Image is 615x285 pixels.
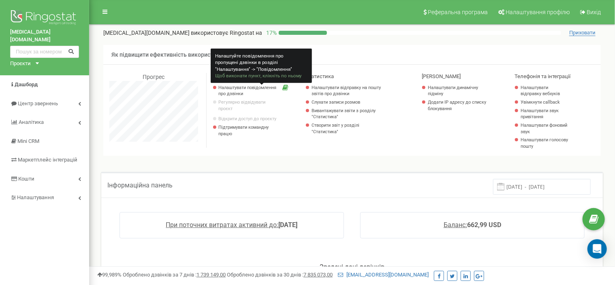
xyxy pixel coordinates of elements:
input: Пошук за номером [10,46,79,58]
span: Як підвищити ефективність використання Ringostat [111,51,252,58]
span: використовує Ringostat на [191,30,262,36]
span: [PERSON_NAME] [422,73,461,79]
a: Вивантажувати звіти з розділу "Статистика" [312,108,387,120]
a: Налаштувати звук привітання [521,108,570,120]
span: Статистика [305,73,334,79]
a: Налаштувати голосову пошту [521,137,570,149]
span: Вихід [587,9,601,15]
p: Регулярно відвідувати проєкт [219,99,278,112]
span: Маркетплейс інтеграцій [18,157,77,163]
p: 17 % [262,29,279,37]
span: Приховати [569,30,596,36]
div: Проєкти [10,60,31,68]
a: Налаштувати відправку вебхуків [521,85,570,97]
span: Зведені дані дзвінків [320,263,384,271]
p: [MEDICAL_DATA][DOMAIN_NAME] [103,29,262,37]
span: Інформаційна панель [107,181,173,189]
a: Налаштувати відправку на пошту звітів про дзвінки [312,85,387,97]
span: Mini CRM [17,138,39,144]
u: 1 739 149,00 [196,272,226,278]
u: 7 835 073,00 [303,272,333,278]
a: [MEDICAL_DATA][DOMAIN_NAME] [10,28,79,43]
span: Реферальна програма [428,9,488,15]
span: Аналiтика [19,119,44,125]
span: Щоб виконати пункт, клікніть по ньому [215,73,301,79]
span: Прогрес [143,74,164,80]
p: Підтримувати командну працю [219,124,278,137]
span: Налаштування профілю [506,9,570,15]
span: Центр звернень [18,100,58,106]
a: Додати IP адресу до списку блокування [428,99,487,112]
div: Open Intercom Messenger [587,239,607,259]
span: При поточних витратах активний до: [166,221,279,229]
span: Налаштування [17,194,54,200]
span: Телефонія та інтеграції [515,73,570,79]
span: Дашборд [15,81,38,87]
a: Налаштувати динамічну підміну [428,85,487,97]
span: Оброблено дзвінків за 7 днів : [123,272,226,278]
a: Баланс:662,99 USD [444,221,501,229]
span: Налаштуйте повідомлення про пропущені дзвінки в розділі "Налаштування" -> "Повідомлення" [215,53,292,72]
img: Ringostat logo [10,8,79,28]
a: Створити звіт у розділі "Статистика" [312,122,387,135]
a: Налаштувати повідомлення про дзвінки [219,85,278,97]
a: [EMAIL_ADDRESS][DOMAIN_NAME] [338,272,429,278]
span: Баланс: [444,221,467,229]
span: Оброблено дзвінків за 30 днів : [227,272,333,278]
a: Слухати записи розмов [312,99,387,106]
span: Кошти [18,176,34,182]
a: Налаштувати фоновий звук [521,122,570,135]
a: Увімкнути callback [521,99,570,106]
a: При поточних витратах активний до:[DATE] [166,221,298,229]
span: 99,989% [97,272,122,278]
a: Відкрити доступ до проєкту [219,116,278,122]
